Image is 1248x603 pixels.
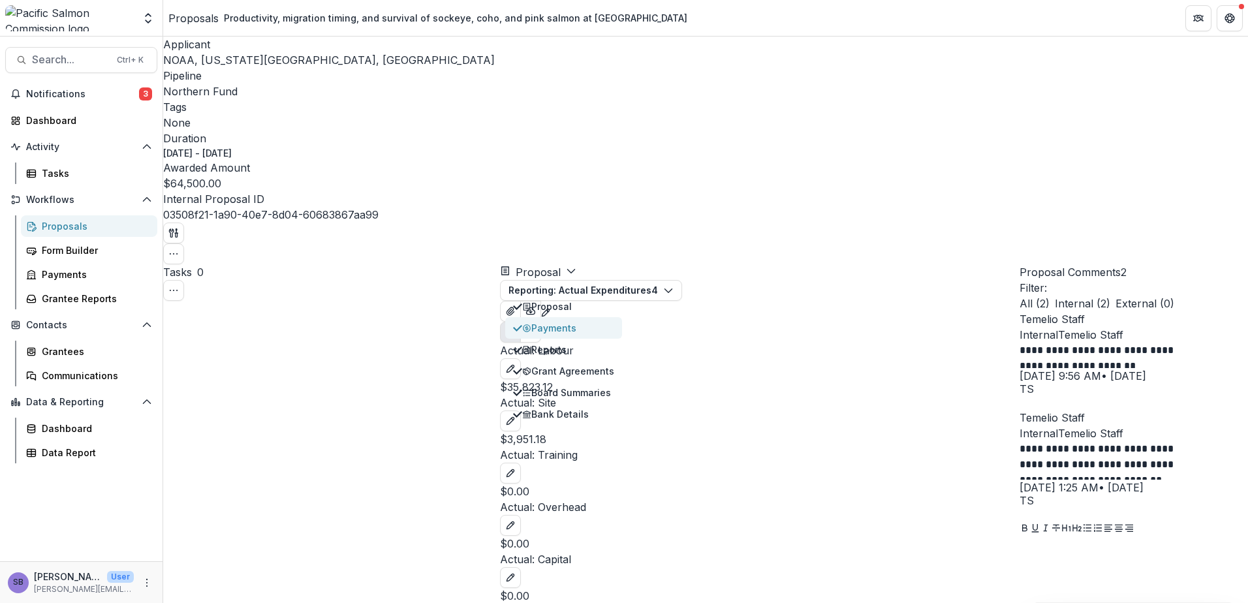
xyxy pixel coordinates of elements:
[42,219,147,233] div: Proposals
[1185,5,1211,31] button: Partners
[42,345,147,358] div: Grantees
[5,392,157,412] button: Open Data & Reporting
[1072,521,1082,537] button: Heading 2
[1020,311,1248,327] p: Temelio Staff
[163,176,221,191] p: $64,500.00
[168,8,693,27] nav: breadcrumb
[500,551,1020,567] p: Actual: Capital
[5,84,157,104] button: Notifications3
[500,484,1020,499] p: $0.00
[163,280,184,301] button: Toggle View Cancelled Tasks
[1217,5,1243,31] button: Get Help
[500,358,521,379] button: edit
[42,166,147,180] div: Tasks
[1055,296,1110,311] span: Internal ( 2 )
[1020,480,1248,495] p: [DATE] 1:25 AM • [DATE]
[522,343,614,356] div: Reports
[1051,521,1061,537] button: Strike
[163,131,1248,146] p: Duration
[42,268,147,281] div: Payments
[500,567,521,588] button: edit
[1061,521,1072,537] button: Heading 1
[163,99,1248,115] p: Tags
[26,397,136,408] span: Data & Reporting
[26,89,139,100] span: Notifications
[500,431,1020,447] p: $3,951.18
[21,341,157,362] a: Grantees
[500,322,521,343] button: Plaintext view
[5,5,134,31] img: Pacific Salmon Commission logo
[500,447,1020,463] p: Actual: Training
[1020,384,1248,394] div: Temelio Staff
[34,570,102,583] p: [PERSON_NAME]
[168,10,219,26] a: Proposals
[42,369,147,382] div: Communications
[5,315,157,335] button: Open Contacts
[522,300,614,313] div: Proposal
[5,47,157,73] button: Search...
[5,189,157,210] button: Open Workflows
[1030,521,1040,537] button: Underline
[500,515,521,536] button: edit
[139,575,155,591] button: More
[1115,296,1174,311] span: External ( 0 )
[139,87,152,100] span: 3
[500,343,1020,358] p: Actual: Labour
[500,280,682,301] button: Reporting: Actual Expenditures4
[197,266,204,279] span: 0
[163,68,1248,84] p: Pipeline
[21,365,157,386] a: Communications
[1114,521,1124,537] button: Align Center
[5,136,157,157] button: Open Activity
[21,418,157,439] a: Dashboard
[163,160,1248,176] p: Awarded Amount
[163,54,495,67] a: NOAA, [US_STATE][GEOGRAPHIC_DATA], [GEOGRAPHIC_DATA]
[114,53,146,67] div: Ctrl + K
[1020,521,1030,537] button: Bold
[21,288,157,309] a: Grantee Reports
[500,536,1020,551] p: $0.00
[42,292,147,305] div: Grantee Reports
[1040,521,1051,537] button: Italicize
[163,264,192,280] h3: Tasks
[13,578,23,587] div: Sascha Bendt
[1020,264,1127,280] button: Proposal Comments
[1082,521,1093,537] button: Bullet List
[163,191,1248,207] p: Internal Proposal ID
[1103,521,1114,537] button: Align Left
[163,115,191,131] p: None
[26,114,147,127] div: Dashboard
[500,499,1020,515] p: Actual: Overhead
[21,264,157,285] a: Payments
[5,110,157,131] a: Dashboard
[1020,296,1050,311] span: All ( 2 )
[1020,280,1248,296] p: Filter:
[42,446,147,459] div: Data Report
[224,11,687,25] div: Productivity, migration timing, and survival of sockeye, coho, and pink salmon at [GEOGRAPHIC_DATA]
[500,463,521,484] button: edit
[163,207,379,223] p: 03508f21-1a90-40e7-8d04-60683867aa99
[26,142,136,153] span: Activity
[522,386,614,399] div: Board Summaries
[1020,427,1058,440] span: Internal
[163,146,232,160] p: [DATE] - [DATE]
[500,264,576,280] button: Proposal
[1058,427,1123,440] span: Temelio Staff
[21,442,157,463] a: Data Report
[26,194,136,206] span: Workflows
[500,379,1020,395] p: $35,823.12
[163,37,1248,52] p: Applicant
[32,54,109,66] span: Search...
[42,243,147,257] div: Form Builder
[34,583,134,595] p: [PERSON_NAME][EMAIL_ADDRESS][DOMAIN_NAME]
[139,5,157,31] button: Open entity switcher
[1121,266,1127,279] span: 2
[107,571,134,583] p: User
[42,422,147,435] div: Dashboard
[1020,495,1248,506] div: Temelio Staff
[21,215,157,237] a: Proposals
[21,162,157,184] a: Tasks
[522,321,614,335] div: Payments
